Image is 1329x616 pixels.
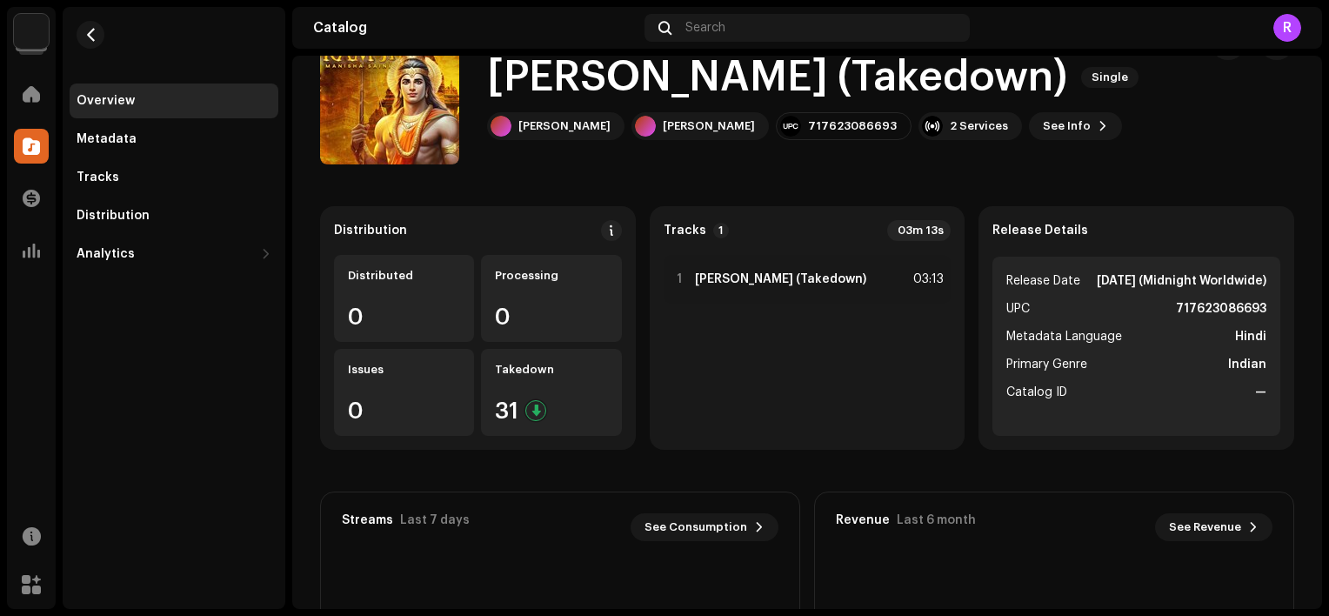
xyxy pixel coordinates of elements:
span: Single [1081,67,1139,88]
span: See Info [1043,109,1091,144]
button: See Consumption [631,513,778,541]
re-m-nav-dropdown: Analytics [70,237,278,271]
strong: [DATE] (Midnight Worldwide) [1097,271,1266,291]
re-m-nav-item: Tracks [70,160,278,195]
div: Analytics [77,247,135,261]
div: [PERSON_NAME] [518,119,611,133]
img: a6437e74-8c8e-4f74-a1ce-131745af0155 [14,14,49,49]
button: See Info [1029,112,1122,140]
p-badge: 1 [713,223,729,238]
div: 03m 13s [887,220,951,241]
span: See Consumption [644,510,747,545]
span: UPC [1006,298,1030,319]
div: Streams [342,513,393,527]
div: Distribution [77,209,150,223]
strong: Release Details [992,224,1088,238]
div: Last 7 days [400,513,470,527]
div: Takedown [495,363,607,377]
div: Catalog [313,21,638,35]
strong: Indian [1228,354,1266,375]
div: Overview [77,94,135,108]
div: Processing [495,269,607,283]
div: Distribution [334,224,407,238]
span: Metadata Language [1006,326,1122,347]
div: Last 6 month [897,513,976,527]
div: Issues [348,363,460,377]
div: 717623086693 [808,119,897,133]
div: [PERSON_NAME] [663,119,755,133]
strong: Tracks [664,224,706,238]
button: See Revenue [1155,513,1272,541]
div: 2 Services [950,119,1008,133]
h1: [PERSON_NAME] (Takedown) [487,50,1067,105]
strong: 717623086693 [1176,298,1266,319]
div: Distributed [348,269,460,283]
span: Release Date [1006,271,1080,291]
re-m-nav-item: Metadata [70,122,278,157]
span: Catalog ID [1006,382,1067,403]
div: Metadata [77,132,137,146]
re-m-nav-item: Distribution [70,198,278,233]
strong: [PERSON_NAME] (Takedown) [695,272,866,286]
span: Search [685,21,725,35]
span: Primary Genre [1006,354,1087,375]
strong: — [1255,382,1266,403]
strong: Hindi [1235,326,1266,347]
span: See Revenue [1169,510,1241,545]
div: 03:13 [905,269,944,290]
div: Tracks [77,171,119,184]
div: Revenue [836,513,890,527]
div: R [1273,14,1301,42]
re-m-nav-item: Overview [70,84,278,118]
